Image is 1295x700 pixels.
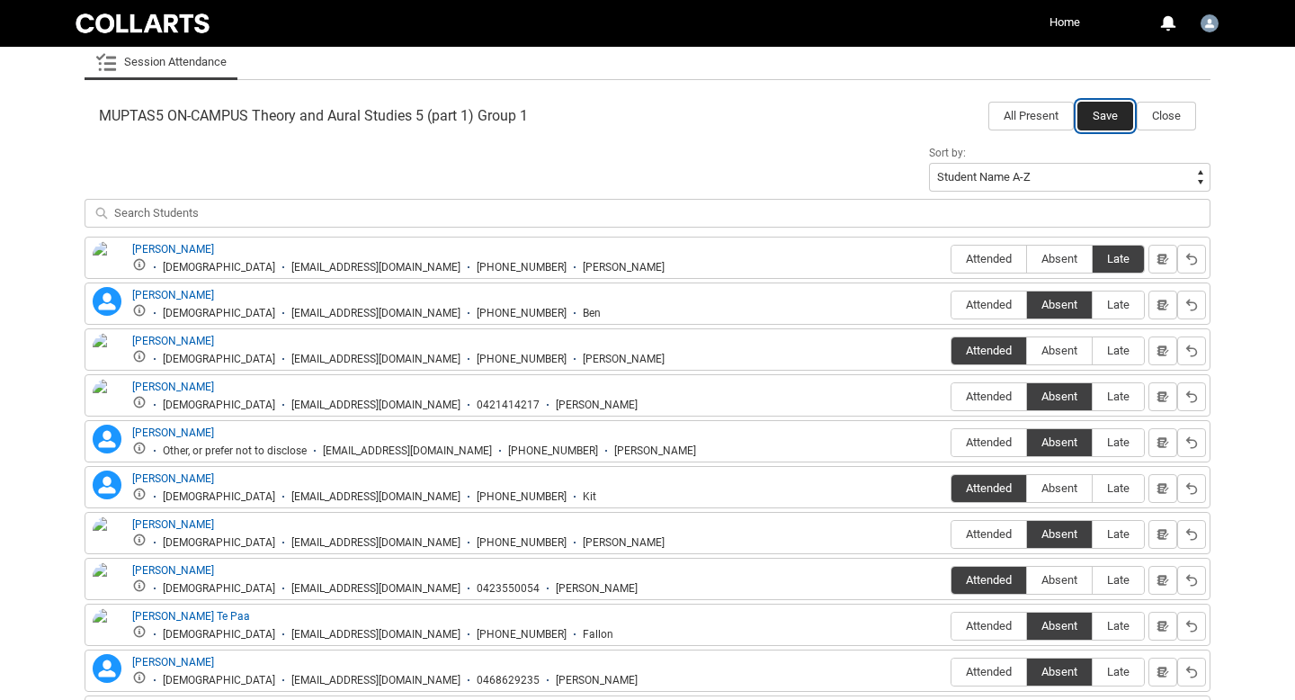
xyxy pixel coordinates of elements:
button: Notes [1148,337,1177,365]
div: [DEMOGRAPHIC_DATA] [163,536,275,550]
div: 0423550054 [477,582,540,596]
span: Attended [951,298,1026,311]
div: [PHONE_NUMBER] [477,353,567,366]
button: Reset [1177,428,1206,457]
div: [EMAIL_ADDRESS][DOMAIN_NAME] [291,490,460,504]
div: [DEMOGRAPHIC_DATA] [163,674,275,687]
input: Search Students [85,199,1210,228]
div: [DEMOGRAPHIC_DATA] [163,307,275,320]
button: Reset [1177,291,1206,319]
div: [EMAIL_ADDRESS][DOMAIN_NAME] [323,444,492,458]
span: Attended [951,619,1026,633]
span: Late [1093,481,1144,495]
span: Attended [951,481,1026,495]
div: [PERSON_NAME] [556,674,638,687]
lightning-icon: Isaac Willoughby [93,654,121,683]
button: Notes [1148,658,1177,687]
button: Notes [1148,382,1177,411]
div: [PERSON_NAME] [583,261,665,274]
div: [EMAIL_ADDRESS][DOMAIN_NAME] [291,582,460,596]
button: Notes [1148,520,1177,549]
div: [DEMOGRAPHIC_DATA] [163,353,275,366]
button: Notes [1148,428,1177,457]
div: [PERSON_NAME] [556,582,638,596]
div: [EMAIL_ADDRESS][DOMAIN_NAME] [291,261,460,274]
span: Late [1093,390,1144,403]
button: User Profile Faculty.rhart [1196,7,1223,36]
span: Late [1093,344,1144,357]
img: Alice Kernich [93,241,121,281]
div: [EMAIL_ADDRESS][DOMAIN_NAME] [291,536,460,550]
div: [DEMOGRAPHIC_DATA] [163,582,275,596]
div: [PERSON_NAME] [614,444,696,458]
button: All Present [988,102,1074,130]
a: [PERSON_NAME] [132,243,214,256]
span: Attended [951,573,1026,587]
lightning-icon: Benjamin Heitmann [93,287,121,316]
lightning-icon: Charlotte Finnin [93,425,121,453]
button: Reset [1177,658,1206,687]
span: Absent [1027,619,1092,633]
button: Notes [1148,612,1177,641]
div: [DEMOGRAPHIC_DATA] [163,490,275,504]
span: Attended [951,252,1026,265]
div: [EMAIL_ADDRESS][DOMAIN_NAME] [291,399,460,412]
span: Absent [1027,481,1092,495]
div: [PERSON_NAME] [583,536,665,550]
span: Late [1093,252,1144,265]
div: Kit [583,490,596,504]
span: Attended [951,390,1026,403]
div: 0468629235 [477,674,540,687]
button: Reset [1177,612,1206,641]
lightning-icon: Christopher Werren [93,471,121,499]
span: Absent [1027,344,1092,357]
button: Reset [1177,337,1206,365]
img: Fallon Rose Te Paa [93,608,121,673]
span: Sort by: [929,147,966,159]
span: Late [1093,573,1144,587]
div: [EMAIL_ADDRESS][DOMAIN_NAME] [291,353,460,366]
a: [PERSON_NAME] [132,335,214,347]
button: Notes [1148,474,1177,503]
span: Late [1093,527,1144,541]
button: Reset [1177,474,1206,503]
img: Brandon Peterson [93,333,121,372]
div: [DEMOGRAPHIC_DATA] [163,261,275,274]
span: Late [1093,435,1144,449]
span: Attended [951,527,1026,541]
span: Absent [1027,390,1092,403]
span: Attended [951,665,1026,678]
span: MUPTAS5 ON-CAMPUS Theory and Aural Studies 5 (part 1) Group 1 [99,107,528,125]
a: [PERSON_NAME] [132,564,214,577]
a: [PERSON_NAME] [132,472,214,485]
button: Reset [1177,382,1206,411]
span: Absent [1027,665,1092,678]
button: Reset [1177,566,1206,595]
div: [EMAIL_ADDRESS][DOMAIN_NAME] [291,307,460,320]
img: Catherine Kamal [93,379,121,418]
a: [PERSON_NAME] [132,518,214,531]
div: [DEMOGRAPHIC_DATA] [163,628,275,642]
button: Reset [1177,520,1206,549]
div: [PERSON_NAME] [583,353,665,366]
a: Home [1045,9,1085,36]
img: Elliott Willis [93,516,121,556]
a: [PERSON_NAME] [132,426,214,439]
span: Late [1093,298,1144,311]
li: Session Attendance [85,44,237,80]
span: Absent [1027,527,1092,541]
span: Attended [951,344,1026,357]
div: Fallon [583,628,613,642]
span: Late [1093,619,1144,633]
a: [PERSON_NAME] [132,289,214,301]
button: Save [1077,102,1133,130]
img: Emily Tei [93,562,121,602]
span: Absent [1027,435,1092,449]
a: Session Attendance [95,44,227,80]
div: Ben [583,307,601,320]
div: [EMAIL_ADDRESS][DOMAIN_NAME] [291,628,460,642]
div: [PERSON_NAME] [556,399,638,412]
div: 0421414217 [477,399,540,412]
div: [PHONE_NUMBER] [477,628,567,642]
div: [PHONE_NUMBER] [477,490,567,504]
